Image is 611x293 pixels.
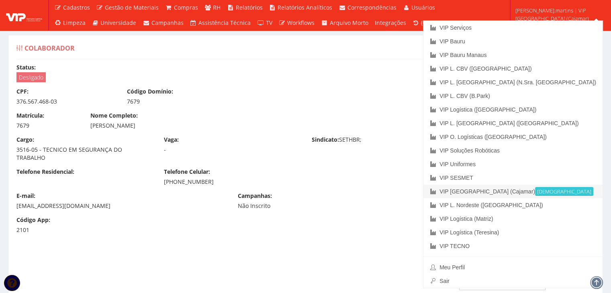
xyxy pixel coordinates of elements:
small: [DEMOGRAPHIC_DATA] [535,187,593,196]
a: (0) [409,15,431,31]
div: [PERSON_NAME] [90,122,374,130]
a: VIP O. Logísticas ([GEOGRAPHIC_DATA]) [423,130,603,144]
div: - [164,146,299,154]
div: Não Inscrito [238,202,336,210]
a: TV [254,15,276,31]
a: Workflows [276,15,318,31]
span: Workflows [287,19,315,26]
span: Colaborador [25,44,75,53]
a: VIP Uniformes [423,157,603,171]
label: Vaga: [164,136,179,144]
a: VIP L. [GEOGRAPHIC_DATA] ([GEOGRAPHIC_DATA]) [423,116,603,130]
span: Cadastros [63,4,90,11]
span: Universidade [100,19,136,26]
span: Gestão de Materiais [105,4,159,11]
div: SETHBR; [305,136,453,146]
a: VIP L. [GEOGRAPHIC_DATA] (N.Sra. [GEOGRAPHIC_DATA]) [423,75,603,89]
a: Arquivo Morto [318,15,372,31]
div: 376.567.468-03 [16,98,115,106]
span: Assistência Técnica [198,19,251,26]
div: 7679 [127,98,225,106]
a: VIP Logística (Matriz) [423,212,603,226]
label: Código Domínio: [127,87,173,96]
label: Telefone Celular: [164,168,210,176]
a: VIP L. Nordeste ([GEOGRAPHIC_DATA]) [423,198,603,212]
div: 2101 [16,226,78,234]
span: Limpeza [63,19,86,26]
label: CPF: [16,87,29,96]
a: VIP Bauru Manaus [423,48,603,62]
img: logo [6,9,42,21]
span: Integrações [375,19,406,26]
div: [EMAIL_ADDRESS][DOMAIN_NAME] [16,202,226,210]
a: VIP [GEOGRAPHIC_DATA] (Cajamar)[DEMOGRAPHIC_DATA] [423,185,603,198]
a: VIP L. CBV ([GEOGRAPHIC_DATA]) [423,62,603,75]
label: E-mail: [16,192,35,200]
a: Universidade [89,15,140,31]
a: VIP Bauru [423,35,603,48]
a: Sair [423,274,603,288]
span: Campanhas [151,19,184,26]
a: VIP SESMET [423,171,603,185]
label: Campanhas: [238,192,272,200]
a: VIP TECNO [423,239,603,253]
a: VIP Soluções Robóticas [423,144,603,157]
span: TV [266,19,272,26]
a: Limpeza [51,15,89,31]
span: Arquivo Morto [330,19,368,26]
a: Assistência Técnica [187,15,254,31]
label: Cargo: [16,136,34,144]
span: Relatórios Analíticos [278,4,332,11]
span: (0) [421,19,427,26]
div: 7679 [16,122,78,130]
div: [PHONE_NUMBER] [164,178,299,186]
label: Código App: [16,216,50,224]
a: VIP Logística (Teresina) [423,226,603,239]
a: Campanhas [139,15,187,31]
label: Sindicato: [311,136,339,144]
div: 3516-05 - TECNICO EM SEGURANÇA DO TRABALHO [16,146,152,162]
label: Status: [16,63,36,71]
label: Telefone Residencial: [16,168,74,176]
span: Desligado [16,72,46,82]
label: Matrícula: [16,112,44,120]
span: RH [213,4,221,11]
a: VIP Logística ([GEOGRAPHIC_DATA]) [423,103,603,116]
span: [PERSON_NAME].martins | VIP [GEOGRAPHIC_DATA] (Cajamar) [515,6,601,22]
span: Usuários [411,4,435,11]
a: Meu Perfil [423,260,603,274]
a: VIP Serviços [423,21,603,35]
a: Integrações [372,15,409,31]
a: VIP L. CBV (B.Park) [423,89,603,103]
span: Correspondências [347,4,396,11]
label: Nome Completo: [90,112,138,120]
span: Compras [174,4,198,11]
span: Relatórios [236,4,263,11]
